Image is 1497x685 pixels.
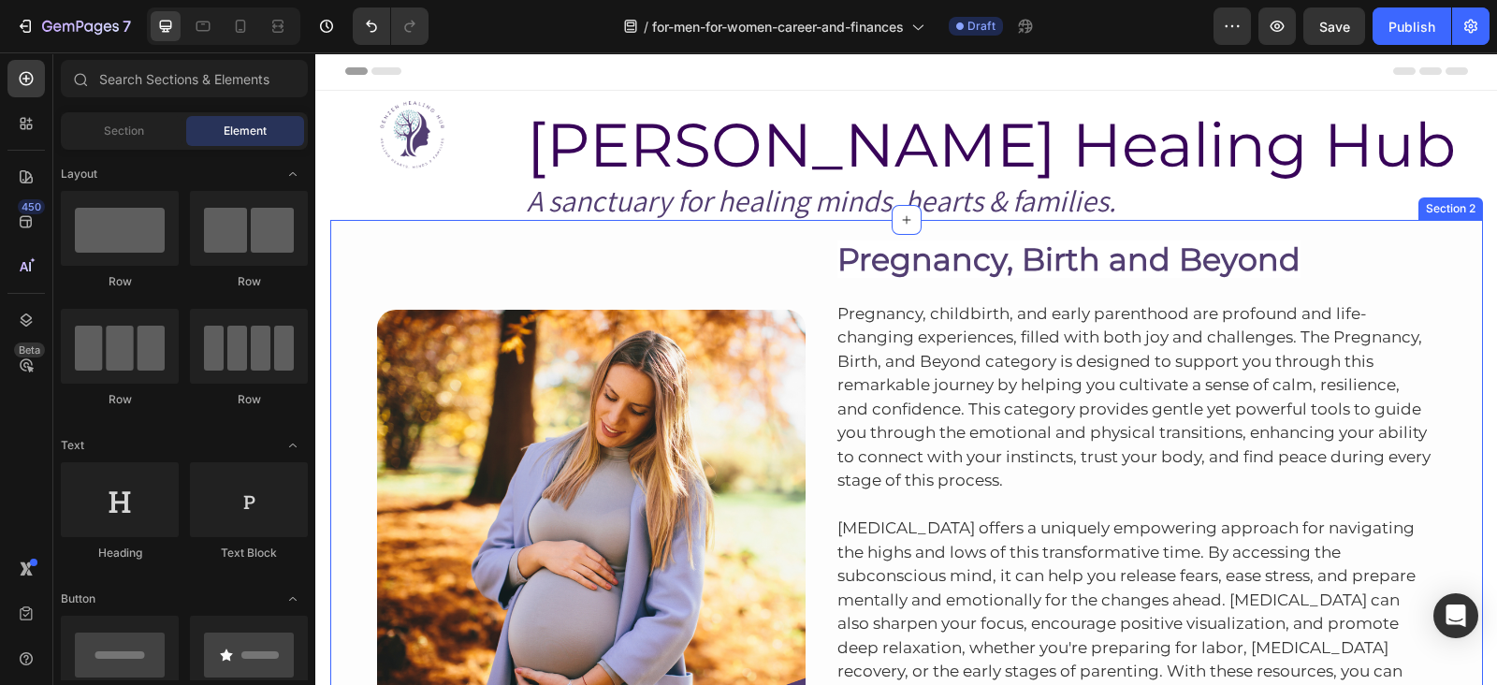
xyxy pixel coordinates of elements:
button: 7 [7,7,139,45]
input: Search Sections & Elements [61,60,308,97]
span: Toggle open [278,584,308,614]
span: Button [61,590,95,607]
p: [MEDICAL_DATA] offers a uniquely empowering approach for navigating the highs and lows of this tr... [522,464,1119,679]
div: Row [61,273,179,290]
span: Draft [967,18,996,35]
div: Row [61,391,179,408]
button: Save [1303,7,1365,45]
span: Save [1319,19,1350,35]
div: Undo/Redo [353,7,429,45]
iframe: Design area [315,52,1497,685]
p: 7 [123,15,131,37]
div: Heading [61,545,179,561]
span: Pregnancy, Birth and Beyond [522,188,985,226]
div: Beta [14,342,45,357]
span: Toggle open [278,430,308,460]
button: Publish [1373,7,1451,45]
div: Publish [1388,17,1435,36]
span: / [644,17,648,36]
div: 450 [18,199,45,214]
span: Element [224,123,267,139]
span: Section [104,123,144,139]
p: Pregnancy, childbirth, and early parenthood are profound and life-changing experiences, filled wi... [522,250,1119,441]
div: Row [190,273,308,290]
span: Layout [61,166,97,182]
span: for-men-for-women-career-and-finances [652,17,904,36]
div: Open Intercom Messenger [1433,593,1478,638]
div: Row [190,391,308,408]
span: Toggle open [278,159,308,189]
div: Text Block [190,545,308,561]
div: Section 2 [1107,148,1164,165]
span: Text [61,437,84,454]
